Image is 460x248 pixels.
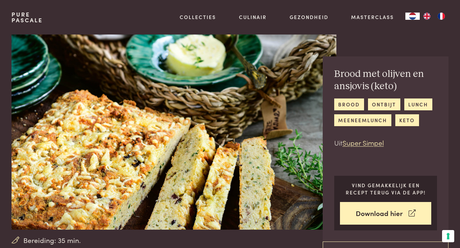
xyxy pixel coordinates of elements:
[405,13,448,20] aside: Language selected: Nederlands
[340,202,432,225] a: Download hier
[442,230,454,242] button: Uw voorkeuren voor toestemming voor trackingtechnologieën
[368,98,400,110] a: ontbijt
[340,182,432,196] p: Vind gemakkelijk een recept terug via de app!
[334,68,437,93] h2: Brood met olijven en ansjovis (keto)
[434,13,448,20] a: FR
[334,98,364,110] a: brood
[405,13,420,20] a: NL
[334,114,391,126] a: meeneemlunch
[11,35,336,230] img: Brood met olijven en ansjovis (keto)
[395,114,419,126] a: keto
[420,13,448,20] ul: Language list
[420,13,434,20] a: EN
[290,13,328,21] a: Gezondheid
[180,13,216,21] a: Collecties
[404,98,432,110] a: lunch
[11,12,43,23] a: PurePascale
[239,13,267,21] a: Culinair
[334,138,437,148] p: Uit
[405,13,420,20] div: Language
[351,13,394,21] a: Masterclass
[342,138,384,147] a: Super Simpel
[23,235,81,245] span: Bereiding: 35 min.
